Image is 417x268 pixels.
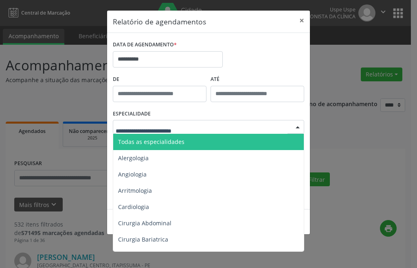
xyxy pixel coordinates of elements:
[113,108,151,120] label: ESPECIALIDADE
[113,16,206,27] h5: Relatório de agendamentos
[118,138,184,146] span: Todas as especialidades
[118,187,152,194] span: Arritmologia
[113,39,177,51] label: DATA DE AGENDAMENTO
[118,219,171,227] span: Cirurgia Abdominal
[118,235,168,243] span: Cirurgia Bariatrica
[118,170,147,178] span: Angiologia
[211,73,304,86] label: ATÉ
[118,203,149,211] span: Cardiologia
[118,154,149,162] span: Alergologia
[294,11,310,31] button: Close
[113,73,206,86] label: De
